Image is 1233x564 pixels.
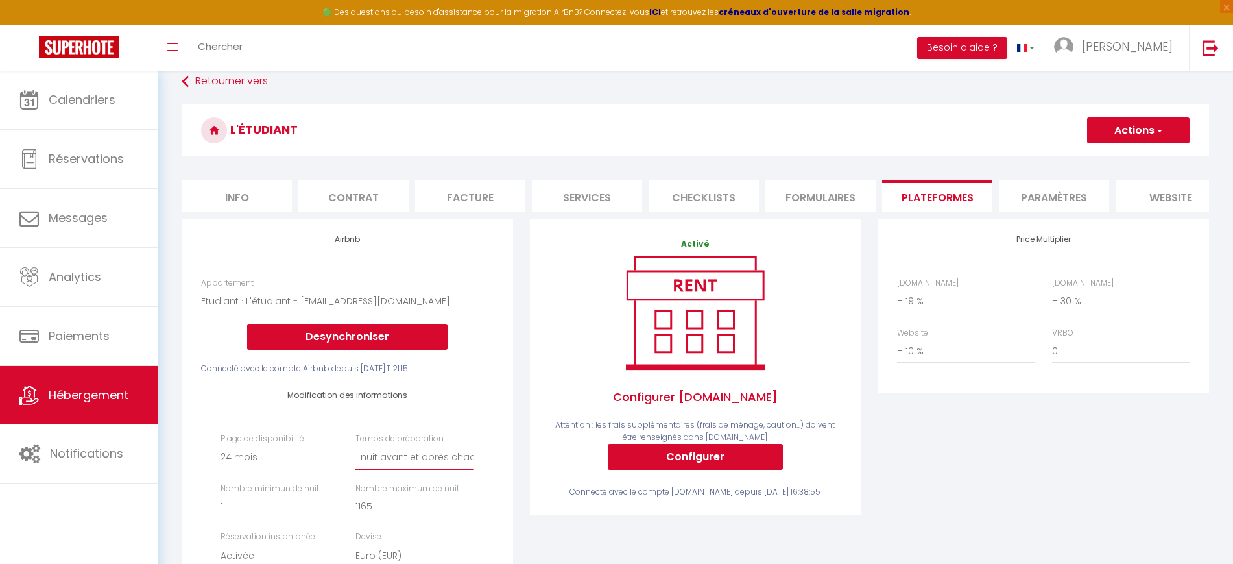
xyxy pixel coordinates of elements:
[201,235,493,244] h4: Airbnb
[1054,37,1073,56] img: ...
[999,180,1109,212] li: Paramètres
[221,433,304,445] label: Plage de disponibilité
[649,180,759,212] li: Checklists
[49,269,101,285] span: Analytics
[221,531,315,543] label: Réservation instantanée
[882,180,992,212] li: Plateformes
[221,391,473,400] h4: Modification des informations
[1116,180,1226,212] li: website
[897,235,1189,244] h4: Price Multiplier
[532,180,642,212] li: Services
[649,6,661,18] a: ICI
[39,36,119,58] img: Super Booking
[415,180,525,212] li: Facture
[49,210,108,226] span: Messages
[1052,327,1073,339] label: VRBO
[1178,506,1223,554] iframe: Chat
[198,40,243,53] span: Chercher
[201,277,254,289] label: Appartement
[1044,25,1189,71] a: ... [PERSON_NAME]
[49,151,124,167] span: Réservations
[549,238,841,251] p: Activé
[355,531,381,543] label: Devise
[355,483,459,495] label: Nombre maximum de nuit
[1052,277,1114,289] label: [DOMAIN_NAME]
[917,37,1007,59] button: Besoin d'aide ?
[549,486,841,498] div: Connecté avec le compte [DOMAIN_NAME] depuis [DATE] 16:38:55
[897,277,959,289] label: [DOMAIN_NAME]
[1087,117,1190,143] button: Actions
[555,419,835,443] span: Attention : les frais supplémentaires (frais de ménage, caution...) doivent être renseignés dans ...
[897,327,928,339] label: Website
[298,180,409,212] li: Contrat
[247,324,448,350] button: Desynchroniser
[10,5,49,44] button: Ouvrir le widget de chat LiveChat
[355,433,444,445] label: Temps de préparation
[49,387,128,403] span: Hébergement
[182,180,292,212] li: Info
[612,251,778,375] img: rent.png
[49,328,110,344] span: Paiements
[182,104,1209,156] h3: L'étudiant
[549,375,841,419] span: Configurer [DOMAIN_NAME]
[221,483,319,495] label: Nombre minimun de nuit
[182,70,1209,93] a: Retourner vers
[50,445,123,461] span: Notifications
[188,25,252,71] a: Chercher
[719,6,909,18] a: créneaux d'ouverture de la salle migration
[201,363,493,375] div: Connecté avec le compte Airbnb depuis [DATE] 11:21:15
[608,444,783,470] button: Configurer
[765,180,876,212] li: Formulaires
[1203,40,1219,56] img: logout
[1082,38,1173,55] span: [PERSON_NAME]
[49,92,115,108] span: Calendriers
